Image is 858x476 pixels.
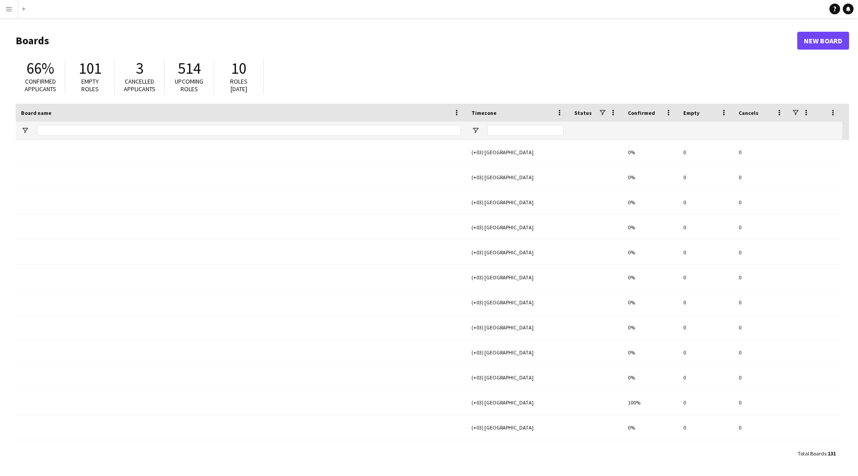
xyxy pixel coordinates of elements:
[678,390,733,415] div: 0
[466,290,569,315] div: (+03) [GEOGRAPHIC_DATA]
[678,140,733,164] div: 0
[733,165,789,190] div: 0
[574,110,592,116] span: Status
[466,315,569,340] div: (+03) [GEOGRAPHIC_DATA]
[622,265,678,290] div: 0%
[466,190,569,215] div: (+03) [GEOGRAPHIC_DATA]
[622,440,678,465] div: 0%
[622,390,678,415] div: 100%
[622,140,678,164] div: 0%
[678,265,733,290] div: 0
[678,340,733,365] div: 0
[37,125,461,136] input: Board name Filter Input
[628,110,655,116] span: Confirmed
[21,110,51,116] span: Board name
[733,340,789,365] div: 0
[622,315,678,340] div: 0%
[798,445,836,462] div: :
[488,125,564,136] input: Timezone Filter Input
[678,365,733,390] div: 0
[466,215,569,240] div: (+03) [GEOGRAPHIC_DATA]
[466,390,569,415] div: (+03) [GEOGRAPHIC_DATA]
[466,140,569,164] div: (+03) [GEOGRAPHIC_DATA]
[733,315,789,340] div: 0
[21,126,29,135] button: Open Filter Menu
[733,290,789,315] div: 0
[733,140,789,164] div: 0
[797,32,849,50] a: New Board
[683,110,699,116] span: Empty
[678,290,733,315] div: 0
[230,77,248,93] span: Roles [DATE]
[733,190,789,215] div: 0
[733,390,789,415] div: 0
[733,415,789,440] div: 0
[622,215,678,240] div: 0%
[622,190,678,215] div: 0%
[466,440,569,465] div: (+03) [GEOGRAPHIC_DATA]
[622,340,678,365] div: 0%
[678,315,733,340] div: 0
[81,77,99,93] span: Empty roles
[678,240,733,265] div: 0
[16,34,797,47] h1: Boards
[175,77,203,93] span: Upcoming roles
[622,415,678,440] div: 0%
[798,450,826,457] span: Total Boards
[466,365,569,390] div: (+03) [GEOGRAPHIC_DATA]
[231,59,246,78] span: 10
[466,165,569,190] div: (+03) [GEOGRAPHIC_DATA]
[26,59,54,78] span: 66%
[471,110,496,116] span: Timezone
[733,365,789,390] div: 0
[124,77,156,93] span: Cancelled applicants
[678,415,733,440] div: 0
[678,215,733,240] div: 0
[733,440,789,465] div: 0
[733,240,789,265] div: 0
[622,240,678,265] div: 0%
[733,265,789,290] div: 0
[622,290,678,315] div: 0%
[739,110,758,116] span: Cancels
[466,240,569,265] div: (+03) [GEOGRAPHIC_DATA]
[466,340,569,365] div: (+03) [GEOGRAPHIC_DATA]
[678,190,733,215] div: 0
[678,165,733,190] div: 0
[471,126,479,135] button: Open Filter Menu
[678,440,733,465] div: 0
[25,77,56,93] span: Confirmed applicants
[466,265,569,290] div: (+03) [GEOGRAPHIC_DATA]
[136,59,143,78] span: 3
[828,450,836,457] span: 131
[178,59,201,78] span: 514
[79,59,101,78] span: 101
[622,365,678,390] div: 0%
[733,215,789,240] div: 0
[466,415,569,440] div: (+03) [GEOGRAPHIC_DATA]
[622,165,678,190] div: 0%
